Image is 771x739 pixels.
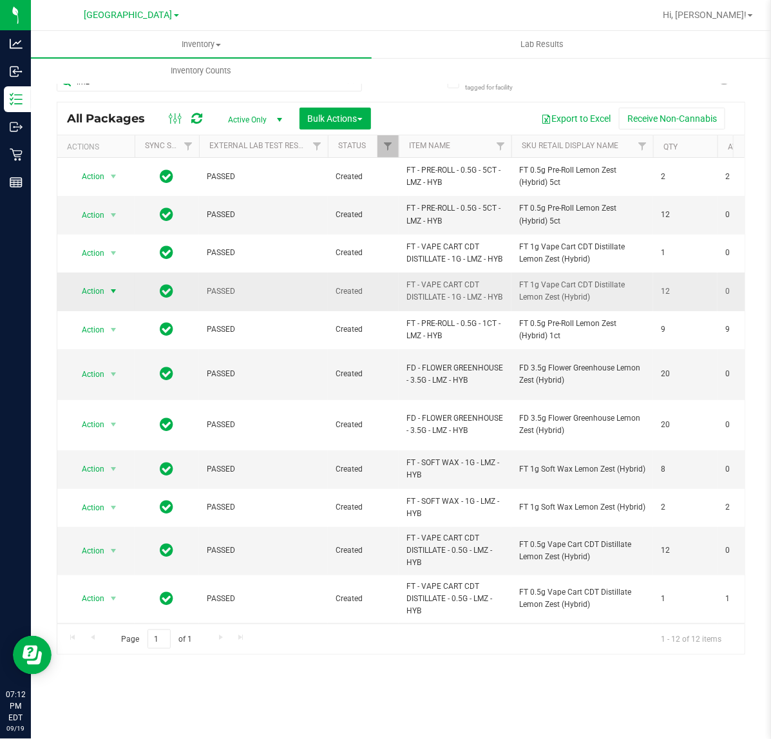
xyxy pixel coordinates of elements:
[160,365,174,383] span: In Sync
[632,135,653,157] a: Filter
[519,586,645,611] span: FT 0.5g Vape Cart CDT Distillate Lemon Zest (Hybrid)
[519,501,645,513] span: FT 1g Soft Wax Lemon Zest (Hybrid)
[160,590,174,608] span: In Sync
[70,416,105,434] span: Action
[522,141,618,150] a: Sku Retail Display Name
[663,10,747,20] span: Hi, [PERSON_NAME]!
[207,544,320,557] span: PASSED
[519,241,645,265] span: FT 1g Vape Cart CDT Distillate Lemon Zest (Hybrid)
[519,412,645,437] span: FD 3.5g Flower Greenhouse Lemon Zest (Hybrid)
[160,416,174,434] span: In Sync
[207,419,320,431] span: PASSED
[406,495,504,520] span: FT - SOFT WAX - 1G - LMZ - HYB
[308,113,363,124] span: Bulk Actions
[377,135,399,157] a: Filter
[110,629,203,649] span: Page of 1
[336,368,391,380] span: Created
[661,419,710,431] span: 20
[10,93,23,106] inline-svg: Inventory
[519,463,645,475] span: FT 1g Soft Wax Lemon Zest (Hybrid)
[67,111,158,126] span: All Packages
[372,31,712,58] a: Lab Results
[661,501,710,513] span: 2
[519,164,645,189] span: FT 0.5g Pre-Roll Lemon Zest (Hybrid) 5ct
[336,544,391,557] span: Created
[663,142,678,151] a: Qty
[70,321,105,339] span: Action
[336,323,391,336] span: Created
[661,209,710,221] span: 12
[209,141,310,150] a: External Lab Test Result
[106,542,122,560] span: select
[519,202,645,227] span: FT 0.5g Pre-Roll Lemon Zest (Hybrid) 5ct
[106,321,122,339] span: select
[406,457,504,481] span: FT - SOFT WAX - 1G - LMZ - HYB
[70,168,105,186] span: Action
[70,365,105,383] span: Action
[106,244,122,262] span: select
[406,412,504,437] span: FD - FLOWER GREENHOUSE - 3.5G - LMZ - HYB
[336,501,391,513] span: Created
[70,244,105,262] span: Action
[519,362,645,387] span: FD 3.5g Flower Greenhouse Lemon Zest (Hybrid)
[160,320,174,338] span: In Sync
[106,590,122,608] span: select
[336,209,391,221] span: Created
[661,323,710,336] span: 9
[503,39,581,50] span: Lab Results
[70,460,105,478] span: Action
[10,120,23,133] inline-svg: Outbound
[533,108,619,130] button: Export to Excel
[31,31,372,58] a: Inventory
[84,10,173,21] span: [GEOGRAPHIC_DATA]
[207,501,320,513] span: PASSED
[207,593,320,605] span: PASSED
[106,416,122,434] span: select
[106,206,122,224] span: select
[207,368,320,380] span: PASSED
[106,365,122,383] span: select
[106,168,122,186] span: select
[661,544,710,557] span: 12
[338,141,366,150] a: Status
[207,247,320,259] span: PASSED
[661,368,710,380] span: 20
[6,689,25,724] p: 07:12 PM EDT
[661,593,710,605] span: 1
[207,463,320,475] span: PASSED
[160,460,174,478] span: In Sync
[336,171,391,183] span: Created
[207,209,320,221] span: PASSED
[336,285,391,298] span: Created
[336,593,391,605] span: Created
[406,362,504,387] span: FD - FLOWER GREENHOUSE - 3.5G - LMZ - HYB
[31,57,372,84] a: Inventory Counts
[154,65,249,77] span: Inventory Counts
[31,39,372,50] span: Inventory
[70,206,105,224] span: Action
[70,499,105,517] span: Action
[67,142,129,151] div: Actions
[106,282,122,300] span: select
[160,282,174,300] span: In Sync
[207,171,320,183] span: PASSED
[406,164,504,189] span: FT - PRE-ROLL - 0.5G - 5CT - LMZ - HYB
[406,581,504,618] span: FT - VAPE CART CDT DISTILLATE - 0.5G - LMZ - HYB
[307,135,328,157] a: Filter
[13,636,52,675] iframe: Resource center
[519,279,645,303] span: FT 1g Vape Cart CDT Distillate Lemon Zest (Hybrid)
[409,141,450,150] a: Item Name
[728,142,766,151] a: Available
[207,323,320,336] span: PASSED
[406,202,504,227] span: FT - PRE-ROLL - 0.5G - 5CT - LMZ - HYB
[70,282,105,300] span: Action
[10,37,23,50] inline-svg: Analytics
[70,590,105,608] span: Action
[519,318,645,342] span: FT 0.5g Pre-Roll Lemon Zest (Hybrid) 1ct
[6,724,25,733] p: 09/19
[619,108,725,130] button: Receive Non-Cannabis
[406,279,504,303] span: FT - VAPE CART CDT DISTILLATE - 1G - LMZ - HYB
[336,419,391,431] span: Created
[406,532,504,570] span: FT - VAPE CART CDT DISTILLATE - 0.5G - LMZ - HYB
[145,141,195,150] a: Sync Status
